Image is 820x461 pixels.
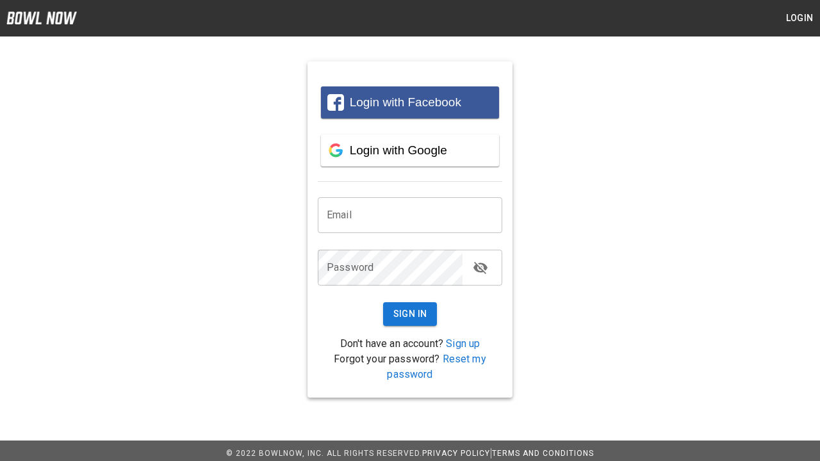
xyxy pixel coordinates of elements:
[226,449,422,458] span: © 2022 BowlNow, Inc. All Rights Reserved.
[779,6,820,30] button: Login
[387,353,486,380] a: Reset my password
[383,302,438,326] button: Sign In
[6,12,77,24] img: logo
[422,449,490,458] a: Privacy Policy
[350,143,447,157] span: Login with Google
[468,255,493,280] button: toggle password visibility
[350,95,461,109] span: Login with Facebook
[321,134,499,166] button: Login with Google
[321,86,499,118] button: Login with Facebook
[446,337,480,350] a: Sign up
[318,352,502,382] p: Forgot your password?
[492,449,594,458] a: Terms and Conditions
[318,336,502,352] p: Don't have an account?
